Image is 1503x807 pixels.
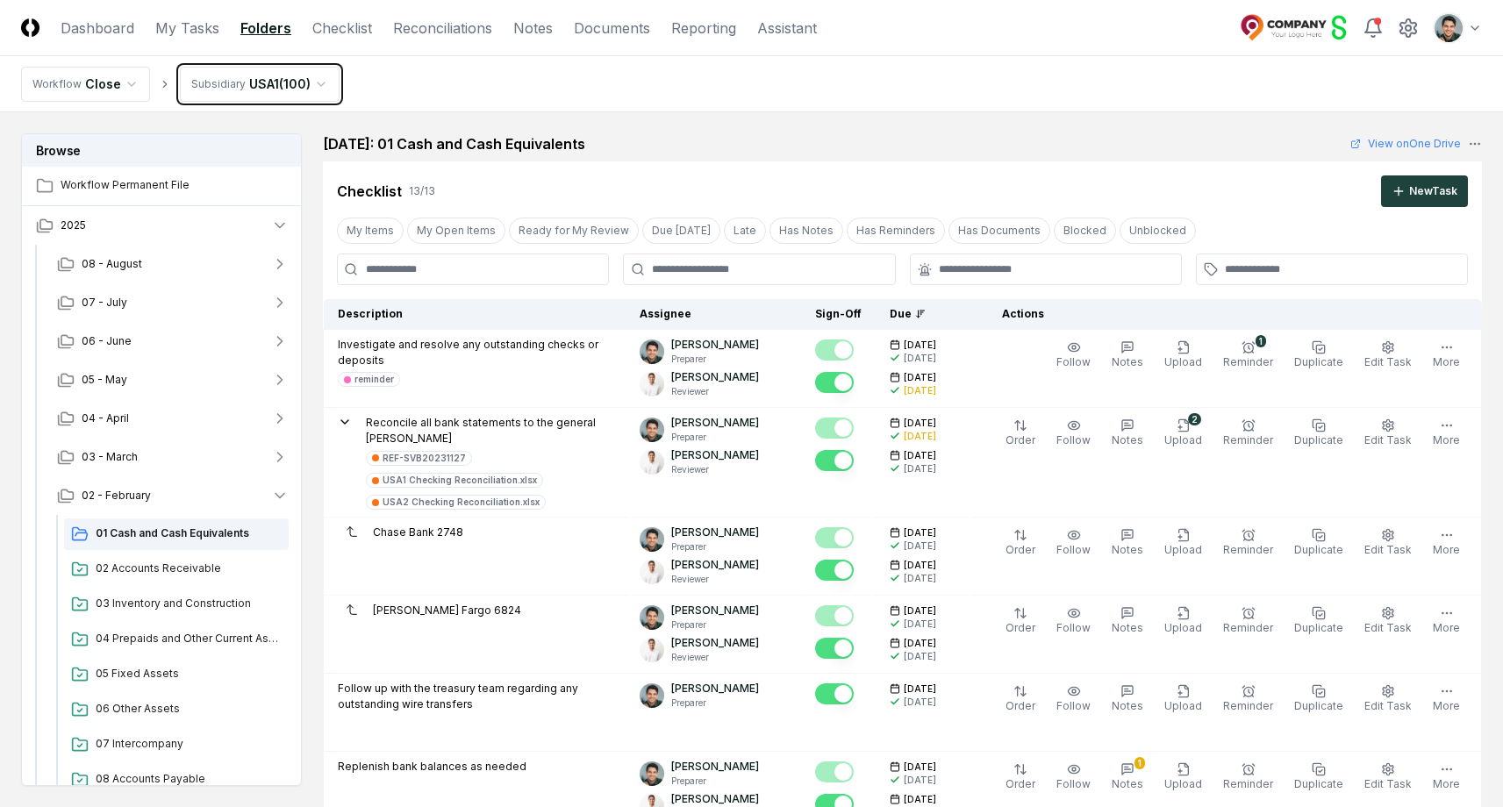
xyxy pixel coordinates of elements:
span: 08 - August [82,256,142,272]
span: [DATE] [904,371,936,384]
button: Reminder [1220,681,1277,718]
p: Reviewer [671,573,759,586]
button: Due Today [642,218,720,244]
p: Reviewer [671,385,759,398]
span: 2025 [61,218,86,233]
img: d09822cc-9b6d-4858-8d66-9570c114c672_b0bc35f1-fa8e-4ccc-bc23-b02c2d8c2b72.png [640,450,664,475]
span: [DATE] [904,526,936,539]
a: USA1 Checking Reconciliation.xlsx [366,473,543,488]
span: Duplicate [1294,621,1343,634]
span: Reminder [1223,543,1273,556]
img: Sage Intacct Demo logo [1240,14,1349,42]
span: Order [1006,433,1035,446]
p: [PERSON_NAME] [671,759,759,775]
a: 06 Other Assets [64,694,289,725]
a: Dashboard [61,18,134,39]
div: USA1 Checking Reconciliation.xlsx [383,474,537,487]
button: Mark complete [815,638,854,659]
button: Notes [1108,603,1147,639]
span: [DATE] [904,559,936,572]
button: More [1429,337,1464,374]
span: Edit Task [1364,621,1412,634]
p: [PERSON_NAME] [671,525,759,540]
span: 06 - June [82,333,132,349]
button: Notes [1108,415,1147,452]
a: USA2 Checking Reconciliation.xlsx [366,495,546,510]
p: [PERSON_NAME] [671,415,759,431]
span: Duplicate [1294,699,1343,712]
span: 06 Other Assets [96,701,282,717]
span: Reminder [1223,699,1273,712]
div: Due [890,306,960,322]
img: Logo [21,18,39,37]
div: New Task [1409,183,1457,199]
div: 1 [1134,757,1145,769]
span: Edit Task [1364,355,1412,368]
span: Upload [1164,699,1202,712]
img: d09822cc-9b6d-4858-8d66-9570c114c672_298d096e-1de5-4289-afae-be4cc58aa7ae.png [640,683,664,708]
p: Preparer [671,696,759,710]
span: 04 Prepaids and Other Current Assets [96,631,282,646]
button: Order [1002,415,1039,452]
a: Reconciliations [393,18,492,39]
span: Order [1006,699,1035,712]
button: 1Reminder [1220,337,1277,374]
div: [DATE] [904,352,936,365]
p: Reviewer [671,651,759,664]
p: Preparer [671,353,759,366]
div: [DATE] [904,650,936,663]
button: Mark complete [815,683,854,704]
button: Edit Task [1361,415,1415,452]
span: Edit Task [1364,433,1412,446]
button: Has Documents [948,218,1050,244]
button: Order [1002,603,1039,639]
button: More [1429,681,1464,718]
button: More [1429,759,1464,796]
button: Follow [1053,415,1094,452]
span: [DATE] [904,761,936,774]
p: Preparer [671,540,759,553]
button: Mark complete [815,372,854,393]
span: Reminder [1223,433,1273,446]
span: Duplicate [1294,433,1343,446]
button: Follow [1053,337,1094,374]
p: [PERSON_NAME] [671,603,759,618]
button: Reminder [1220,759,1277,796]
button: Edit Task [1361,603,1415,639]
button: 06 - June [43,322,303,361]
p: Reviewer [671,463,759,476]
button: Duplicate [1291,415,1347,452]
span: 03 Inventory and Construction [96,596,282,611]
button: Mark complete [815,450,854,471]
button: Edit Task [1361,681,1415,718]
a: 01 Cash and Cash Equivalents [64,518,289,550]
span: Notes [1112,543,1143,556]
button: 1Notes [1108,759,1147,796]
span: Reminder [1223,621,1273,634]
span: 07 - July [82,295,127,311]
div: [DATE] [904,462,936,475]
div: Subsidiary [191,76,246,92]
span: 02 Accounts Receivable [96,561,282,576]
div: [DATE] [904,384,936,397]
img: d09822cc-9b6d-4858-8d66-9570c114c672_298d096e-1de5-4289-afae-be4cc58aa7ae.png [640,761,664,786]
span: Edit Task [1364,543,1412,556]
button: Duplicate [1291,759,1347,796]
a: My Tasks [155,18,219,39]
p: [PERSON_NAME] [671,557,759,573]
button: Notes [1108,337,1147,374]
img: d09822cc-9b6d-4858-8d66-9570c114c672_298d096e-1de5-4289-afae-be4cc58aa7ae.png [640,605,664,630]
p: [PERSON_NAME] [671,635,759,651]
span: Reminder [1223,355,1273,368]
span: Upload [1164,355,1202,368]
div: [DATE] [904,430,936,443]
button: Follow [1053,681,1094,718]
img: d09822cc-9b6d-4858-8d66-9570c114c672_298d096e-1de5-4289-afae-be4cc58aa7ae.png [640,418,664,442]
p: Chase Bank 2748 [373,525,463,540]
p: [PERSON_NAME] [671,337,759,353]
img: d09822cc-9b6d-4858-8d66-9570c114c672_298d096e-1de5-4289-afae-be4cc58aa7ae.png [1435,14,1463,42]
span: 04 - April [82,411,129,426]
button: Notes [1108,681,1147,718]
button: Unblocked [1120,218,1196,244]
h3: Browse [22,134,301,167]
